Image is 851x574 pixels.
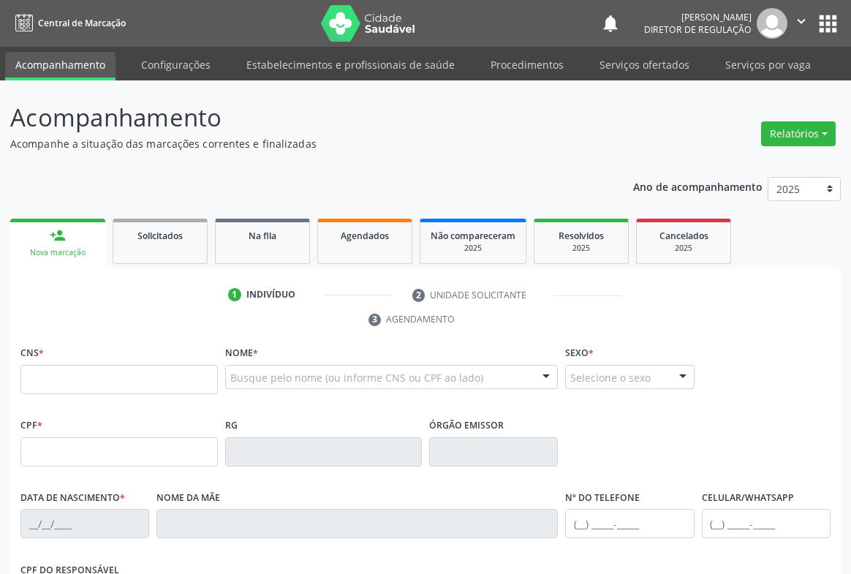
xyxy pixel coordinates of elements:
span: Na fila [249,230,276,242]
a: Estabelecimentos e profissionais de saúde [236,52,465,78]
a: Configurações [131,52,221,78]
label: Órgão emissor [429,415,504,437]
label: Data de nascimento [20,487,125,510]
span: Cancelados [659,230,708,242]
div: person_add [50,227,66,243]
button:  [787,8,815,39]
label: CPF [20,415,42,437]
div: [PERSON_NAME] [644,11,752,23]
img: img [757,8,787,39]
label: Sexo [565,342,594,365]
label: CNS [20,342,44,365]
div: 2025 [545,243,618,254]
p: Acompanhamento [10,99,591,136]
a: Procedimentos [480,52,574,78]
span: Selecione o sexo [570,370,651,385]
div: 2025 [431,243,515,254]
span: Solicitados [137,230,183,242]
label: Nº do Telefone [565,487,640,510]
a: Serviços ofertados [589,52,700,78]
button: apps [815,11,841,37]
label: Nome da mãe [156,487,220,510]
span: Busque pelo nome (ou informe CNS ou CPF ao lado) [230,370,483,385]
label: Nome [225,342,258,365]
div: Nova marcação [20,247,95,258]
span: Não compareceram [431,230,515,242]
span: Diretor de regulação [644,23,752,36]
button: notifications [600,13,621,34]
div: 2025 [647,243,720,254]
p: Acompanhe a situação das marcações correntes e finalizadas [10,136,591,151]
div: Indivíduo [246,288,295,301]
button: Relatórios [761,121,836,146]
span: Central de Marcação [38,17,126,29]
div: 1 [228,288,241,301]
input: (__) _____-_____ [565,509,694,538]
a: Central de Marcação [10,11,126,35]
a: Serviços por vaga [715,52,821,78]
input: __/__/____ [20,509,149,538]
i:  [793,13,809,29]
span: Resolvidos [559,230,604,242]
p: Ano de acompanhamento [633,177,763,195]
label: Celular/WhatsApp [702,487,794,510]
label: RG [225,415,238,437]
a: Acompanhamento [5,52,116,80]
span: Agendados [341,230,389,242]
input: (__) _____-_____ [702,509,831,538]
